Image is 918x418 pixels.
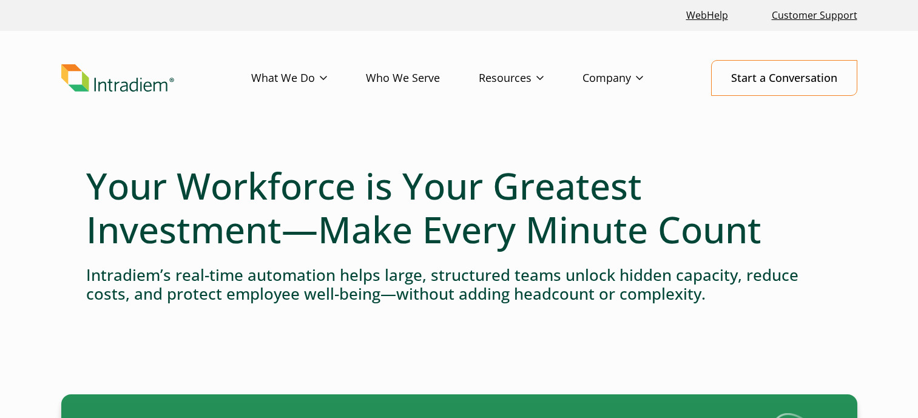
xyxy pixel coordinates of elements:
a: Link to homepage of Intradiem [61,64,251,92]
a: Who We Serve [366,61,479,96]
a: Start a Conversation [711,60,857,96]
a: What We Do [251,61,366,96]
a: Company [582,61,682,96]
h1: Your Workforce is Your Greatest Investment—Make Every Minute Count [86,164,832,251]
a: Link opens in a new window [681,2,733,29]
a: Resources [479,61,582,96]
a: Customer Support [767,2,862,29]
h4: Intradiem’s real-time automation helps large, structured teams unlock hidden capacity, reduce cos... [86,266,832,303]
img: Intradiem [61,64,174,92]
